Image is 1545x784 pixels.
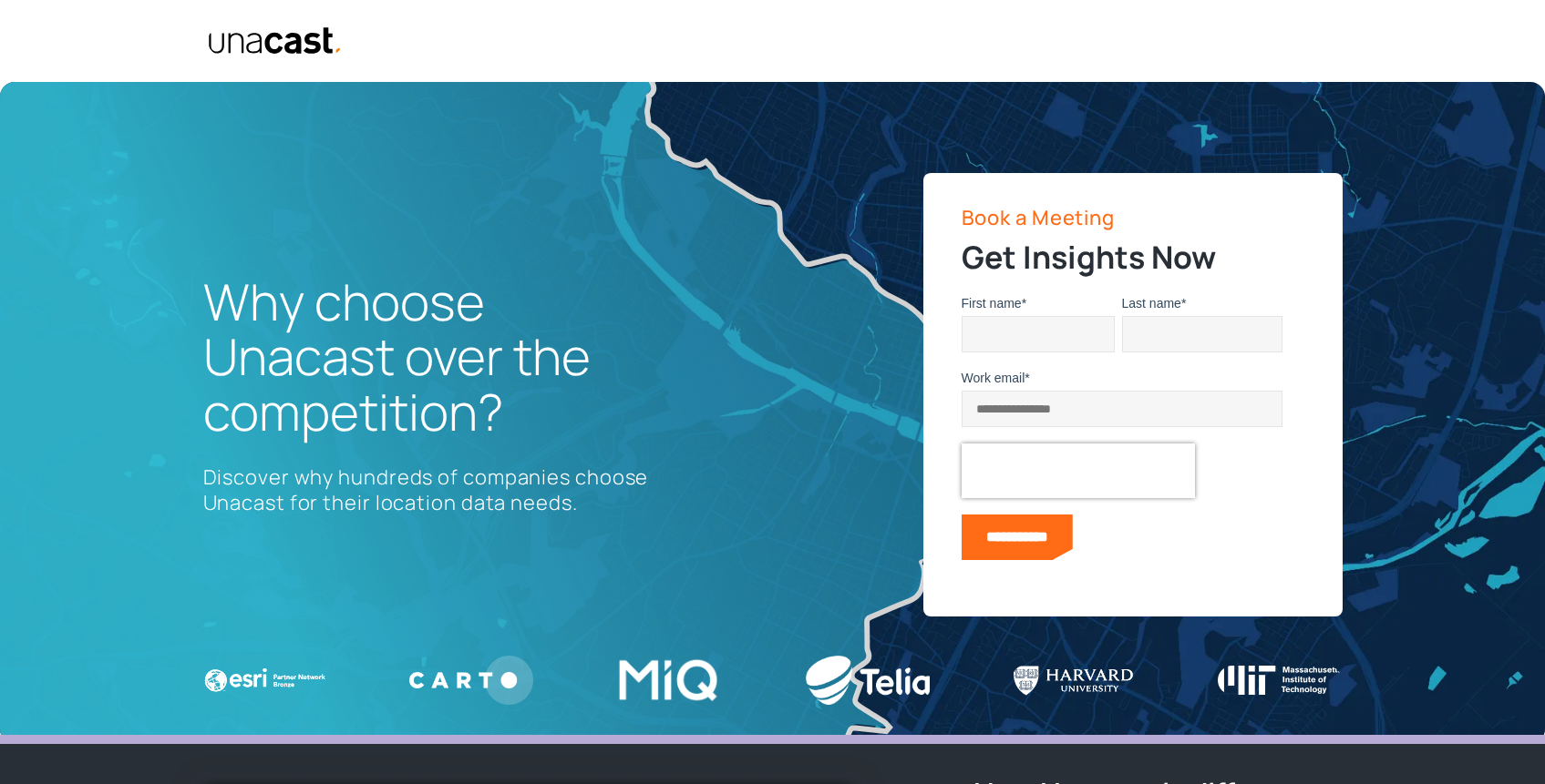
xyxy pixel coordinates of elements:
img: Carto logo WHITE [409,656,533,704]
img: MIQ logo [615,655,723,705]
img: Telia logo [806,656,930,704]
span: Work email [962,371,1025,385]
img: Harvard U Logo WHITE [1012,665,1136,697]
p: Book a Meeting [962,206,1293,229]
img: Unacast text logo [208,26,344,56]
iframe: reCAPTCHA [962,443,1195,498]
h2: Get Insights Now [962,237,1293,277]
img: Massachusetts Institute of Technology logo [1218,666,1342,696]
h1: Why choose Unacast over the competition? [203,274,659,440]
img: ESRI Logo white [203,667,327,693]
a: home [199,26,344,56]
p: Discover why hundreds of companies choose Unacast for their location data needs. [203,464,659,515]
span: First name [962,296,1022,311]
span: Last name [1122,296,1181,311]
